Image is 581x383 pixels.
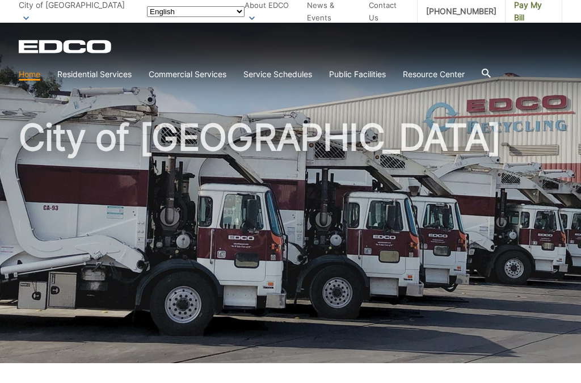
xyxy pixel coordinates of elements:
[403,68,465,81] a: Resource Center
[149,68,226,81] a: Commercial Services
[329,68,386,81] a: Public Facilities
[57,68,132,81] a: Residential Services
[147,6,245,17] select: Select a language
[19,119,562,368] h1: City of [GEOGRAPHIC_DATA]
[19,68,40,81] a: Home
[19,40,113,53] a: EDCD logo. Return to the homepage.
[243,68,312,81] a: Service Schedules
